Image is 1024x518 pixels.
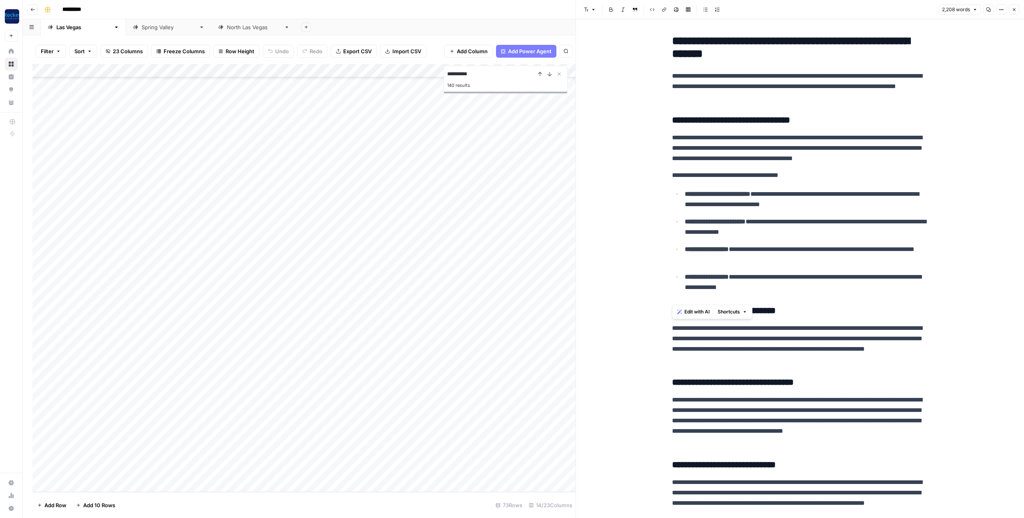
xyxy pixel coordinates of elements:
button: Freeze Columns [151,45,210,58]
a: Opportunities [5,83,18,96]
button: Sort [69,45,97,58]
span: Edit with AI [684,308,710,315]
button: Add 10 Rows [71,499,120,512]
span: Import CSV [392,47,421,55]
span: Add Power Agent [508,47,552,55]
button: 2,208 words [938,4,981,15]
span: Shortcuts [718,308,740,315]
img: Rocket Pilots Logo [5,9,19,24]
button: Add Row [32,499,71,512]
div: [GEOGRAPHIC_DATA] [142,23,196,31]
span: 23 Columns [113,47,143,55]
span: Add Column [457,47,488,55]
button: Redo [297,45,328,58]
div: [GEOGRAPHIC_DATA] [227,23,281,31]
span: Redo [310,47,322,55]
button: Add Column [444,45,493,58]
span: Undo [275,47,289,55]
button: Undo [263,45,294,58]
button: Edit with AI [674,307,713,317]
span: Filter [41,47,54,55]
button: Import CSV [380,45,426,58]
span: Add 10 Rows [83,501,115,509]
a: Usage [5,489,18,502]
a: Home [5,45,18,58]
span: Sort [74,47,85,55]
button: Workspace: Rocket Pilots [5,6,18,26]
button: 23 Columns [100,45,148,58]
button: Add Power Agent [496,45,556,58]
div: [GEOGRAPHIC_DATA] [56,23,110,31]
a: [GEOGRAPHIC_DATA] [41,19,126,35]
span: Export CSV [343,47,372,55]
button: Shortcuts [714,307,750,317]
a: Insights [5,70,18,83]
span: 2,208 words [942,6,970,13]
span: Freeze Columns [164,47,205,55]
button: Filter [36,45,66,58]
a: Browse [5,58,18,70]
a: [GEOGRAPHIC_DATA] [126,19,211,35]
button: Row Height [213,45,260,58]
a: [GEOGRAPHIC_DATA] [211,19,296,35]
button: Next Result [545,69,554,79]
a: Your Data [5,96,18,109]
span: Row Height [226,47,254,55]
button: Close Search [554,69,564,79]
button: Previous Result [535,69,545,79]
span: Add Row [44,501,66,509]
button: Export CSV [331,45,377,58]
button: Help + Support [5,502,18,515]
div: 73 Rows [492,499,526,512]
div: 14/23 Columns [526,499,576,512]
a: Settings [5,476,18,489]
div: 140 results [447,80,564,90]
